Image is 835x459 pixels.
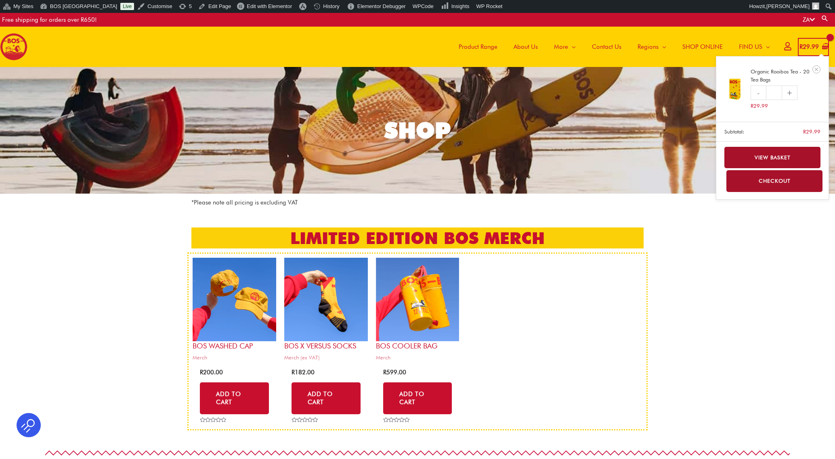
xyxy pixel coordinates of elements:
a: BOS x Versus SocksMerch (ex VAT) [284,258,368,364]
a: Live [120,3,134,10]
h2: LIMITED EDITION BOS MERCH [191,227,644,248]
a: Regions [629,27,674,67]
img: BOS organic rooibos tea 20 tea bags [724,78,746,100]
span: R [751,102,753,109]
h2: BOS x Versus Socks [284,341,368,351]
bdi: 200.00 [200,369,223,376]
span: More [554,35,568,59]
bdi: 29.99 [751,102,768,109]
span: [PERSON_NAME] [766,3,810,9]
img: bos cap [193,258,276,341]
nav: Site Navigation [445,27,778,67]
a: Search button [821,15,829,22]
span: R [383,369,386,376]
span: Edit with Elementor [247,3,292,9]
a: - [751,86,766,100]
bdi: 29.99 [799,43,819,50]
span: Contact Us [592,35,621,59]
a: Organic Rooibos Tea - 20 Tea Bags [751,68,811,83]
span: Regions [638,35,659,59]
span: Merch [193,354,276,361]
span: R [799,43,803,50]
input: Product quantity [766,86,782,100]
span: R [803,128,806,135]
a: Remove Organic Rooibos Tea - 20 Tea Bags from cart [812,65,820,73]
div: Free shipping for orders over R650! [2,13,97,27]
a: Add to cart: “BOS Washed Cap” [200,382,269,414]
a: View basket [724,147,821,168]
p: *Please note all pricing is excluding VAT [191,198,644,208]
img: bos cooler bag [376,258,459,341]
strong: Subtotal: [724,127,763,136]
bdi: 599.00 [383,369,406,376]
a: More [546,27,584,67]
span: R [292,369,295,376]
bdi: 182.00 [292,369,315,376]
span: FIND US [739,35,762,59]
h2: BOS Washed Cap [193,341,276,351]
a: Contact Us [584,27,629,67]
bdi: 29.99 [803,128,820,135]
div: SHOP [384,119,451,142]
a: SHOP ONLINE [674,27,731,67]
h2: BOS Cooler bag [376,341,459,351]
span: R [200,369,203,376]
a: About Us [506,27,546,67]
span: About Us [514,35,538,59]
a: BOS Cooler bagMerch [376,258,459,364]
img: bos x versus socks [284,258,368,341]
span: SHOP ONLINE [682,35,723,59]
span: Merch (ex VAT) [284,354,368,361]
a: + [782,86,797,100]
a: Checkout [726,170,823,192]
span: Merch [376,354,459,361]
a: Add to cart: “BOS Cooler bag” [383,382,452,414]
a: Select options for “BOS x Versus Socks” [292,382,361,414]
span: Insights [451,3,470,9]
span: Product Range [459,35,497,59]
a: View Shopping Cart, 1 items [798,38,829,56]
a: Product Range [451,27,506,67]
a: ZA [803,16,815,23]
a: BOS Washed CapMerch [193,258,276,364]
